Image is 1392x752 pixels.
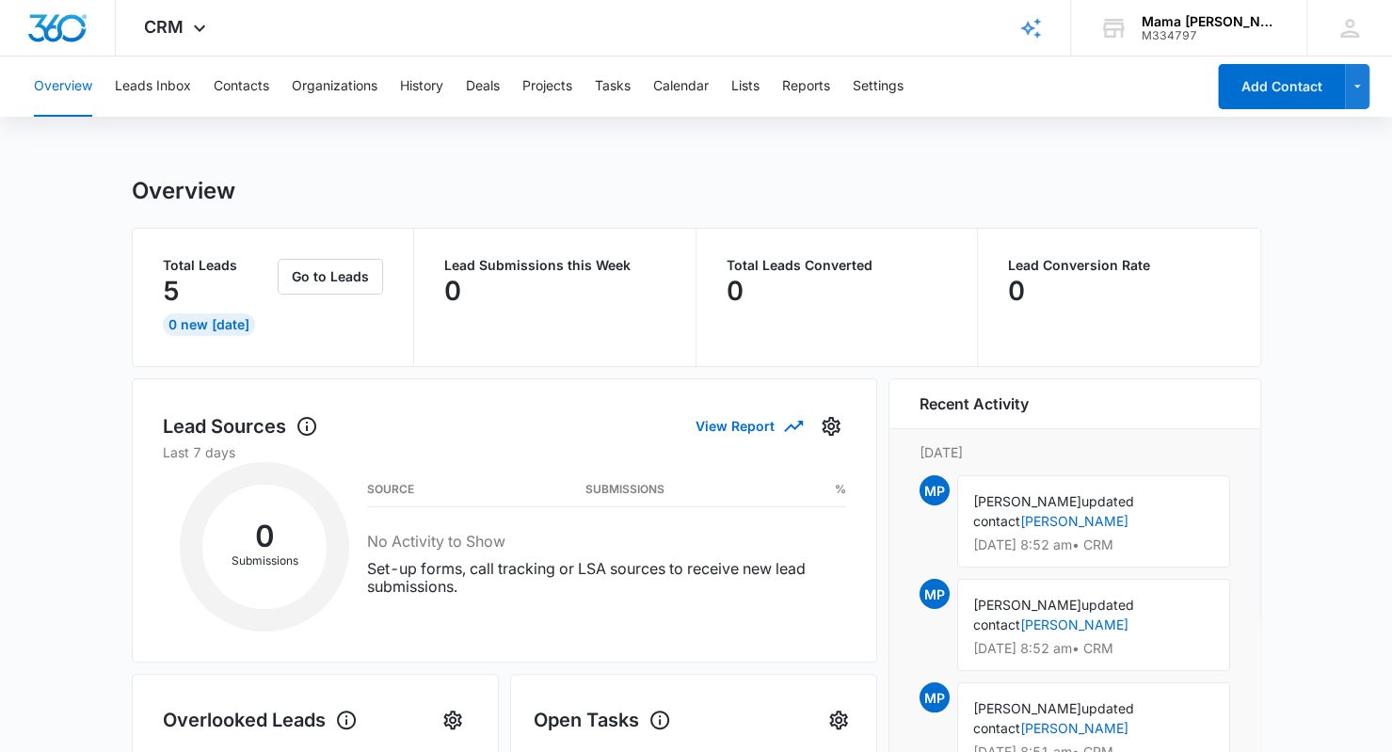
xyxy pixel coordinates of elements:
p: Lead Submissions this Week [444,259,665,272]
button: Lists [731,56,760,117]
div: 0 New [DATE] [163,313,255,336]
button: Leads Inbox [115,56,191,117]
span: [PERSON_NAME] [973,597,1081,613]
h3: Submissions [584,485,664,494]
h1: Lead Sources [163,412,318,440]
p: [DATE] [920,442,1230,462]
button: Contacts [214,56,269,117]
p: 0 [444,276,461,306]
button: Projects [522,56,572,117]
p: Lead Conversion Rate [1008,259,1230,272]
p: Set-up forms, call tracking or LSA sources to receive new lead submissions. [367,560,845,596]
p: 0 [1008,276,1025,306]
a: [PERSON_NAME] [1020,616,1128,632]
span: MP [920,579,950,609]
button: Reports [782,56,830,117]
p: 0 [727,276,744,306]
h3: % [834,485,845,494]
div: account id [1142,29,1279,42]
a: Go to Leads [278,268,383,284]
p: Last 7 days [163,442,846,462]
div: account name [1142,14,1279,29]
button: Add Contact [1218,64,1345,109]
span: [PERSON_NAME] [973,493,1081,509]
a: [PERSON_NAME] [1020,720,1128,736]
a: [PERSON_NAME] [1020,513,1128,529]
h2: 0 [202,524,327,549]
p: 5 [163,276,180,306]
button: Organizations [292,56,377,117]
h1: Open Tasks [534,706,671,734]
p: [DATE] 8:52 am • CRM [973,642,1214,655]
span: MP [920,682,950,712]
h1: Overlooked Leads [163,706,358,734]
p: Submissions [202,552,327,569]
span: MP [920,475,950,505]
span: CRM [144,17,184,37]
button: History [400,56,443,117]
button: Overview [34,56,92,117]
button: Deals [466,56,500,117]
button: View Report [696,409,801,442]
button: Settings [853,56,904,117]
h1: Overview [132,177,235,205]
button: Tasks [595,56,631,117]
span: [PERSON_NAME] [973,700,1081,716]
h6: Recent Activity [920,392,1029,415]
button: Calendar [653,56,709,117]
button: Settings [824,705,854,735]
p: Total Leads Converted [727,259,948,272]
p: [DATE] 8:52 am • CRM [973,538,1214,552]
button: Go to Leads [278,259,383,295]
h3: Source [367,485,414,494]
button: Settings [438,705,468,735]
p: Total Leads [163,259,275,272]
h3: No Activity to Show [367,530,845,552]
button: Settings [816,411,846,441]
